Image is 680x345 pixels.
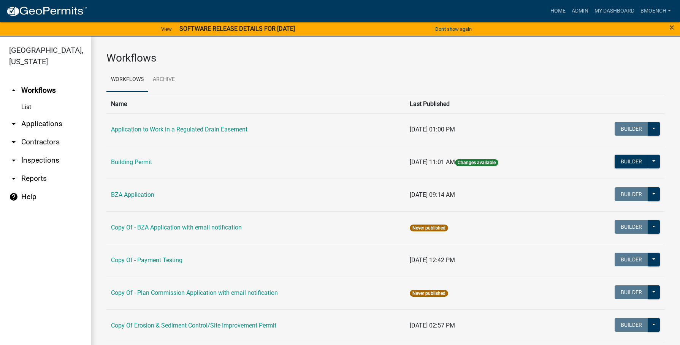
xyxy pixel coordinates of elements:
a: Archive [148,68,179,92]
i: help [9,192,18,201]
span: Never published [410,290,448,297]
a: Copy Of - Plan Commission Application with email notification [111,289,278,296]
a: Admin [569,4,591,18]
a: BZA Application [111,191,154,198]
i: arrow_drop_down [9,174,18,183]
button: Builder [615,220,648,234]
button: Builder [615,155,648,168]
a: bmoench [637,4,674,18]
strong: SOFTWARE RELEASE DETAILS FOR [DATE] [179,25,295,32]
button: Close [669,23,674,32]
button: Builder [615,285,648,299]
span: [DATE] 01:00 PM [410,126,455,133]
button: Builder [615,187,648,201]
i: arrow_drop_down [9,156,18,165]
a: My Dashboard [591,4,637,18]
span: × [669,22,674,33]
th: Last Published [405,95,571,113]
span: [DATE] 11:01 AM [410,158,455,166]
button: Builder [615,122,648,136]
span: [DATE] 12:42 PM [410,256,455,264]
a: Building Permit [111,158,152,166]
a: Copy Of Erosion & Sediment Control/Site Improvement Permit [111,322,276,329]
span: Changes available [455,159,498,166]
i: arrow_drop_down [9,119,18,128]
th: Name [106,95,405,113]
i: arrow_drop_up [9,86,18,95]
span: [DATE] 09:14 AM [410,191,455,198]
span: Never published [410,225,448,231]
a: Copy Of - BZA Application with email notification [111,224,242,231]
a: View [158,23,175,35]
span: [DATE] 02:57 PM [410,322,455,329]
button: Builder [615,253,648,266]
a: Copy Of - Payment Testing [111,256,182,264]
a: Application to Work in a Regulated Drain Easement [111,126,247,133]
button: Builder [615,318,648,332]
a: Home [547,4,569,18]
a: Workflows [106,68,148,92]
i: arrow_drop_down [9,138,18,147]
h3: Workflows [106,52,665,65]
button: Don't show again [432,23,475,35]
